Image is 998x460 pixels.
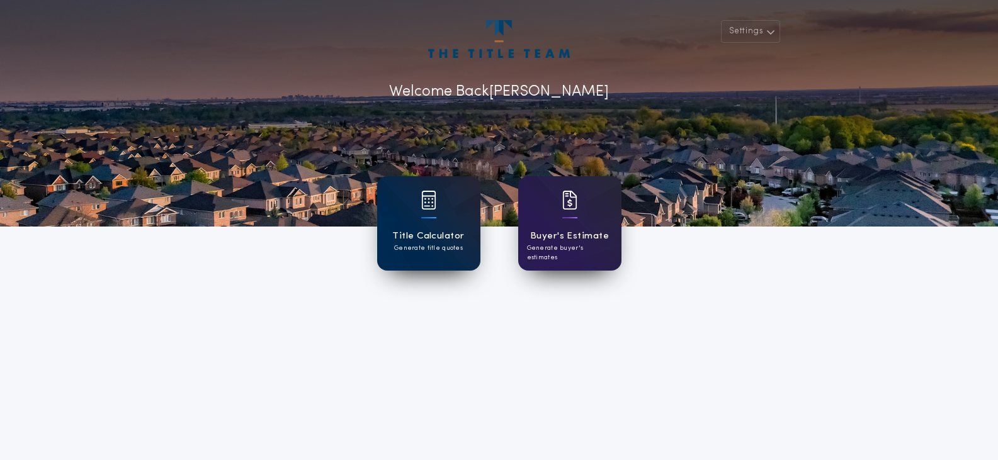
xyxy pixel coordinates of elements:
[428,20,569,58] img: account-logo
[562,191,577,210] img: card icon
[518,176,621,271] a: card iconBuyer's EstimateGenerate buyer's estimates
[421,191,436,210] img: card icon
[527,244,613,262] p: Generate buyer's estimates
[377,176,480,271] a: card iconTitle CalculatorGenerate title quotes
[394,244,463,253] p: Generate title quotes
[721,20,780,43] button: Settings
[530,229,609,244] h1: Buyer's Estimate
[392,229,464,244] h1: Title Calculator
[389,81,609,103] p: Welcome Back [PERSON_NAME]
